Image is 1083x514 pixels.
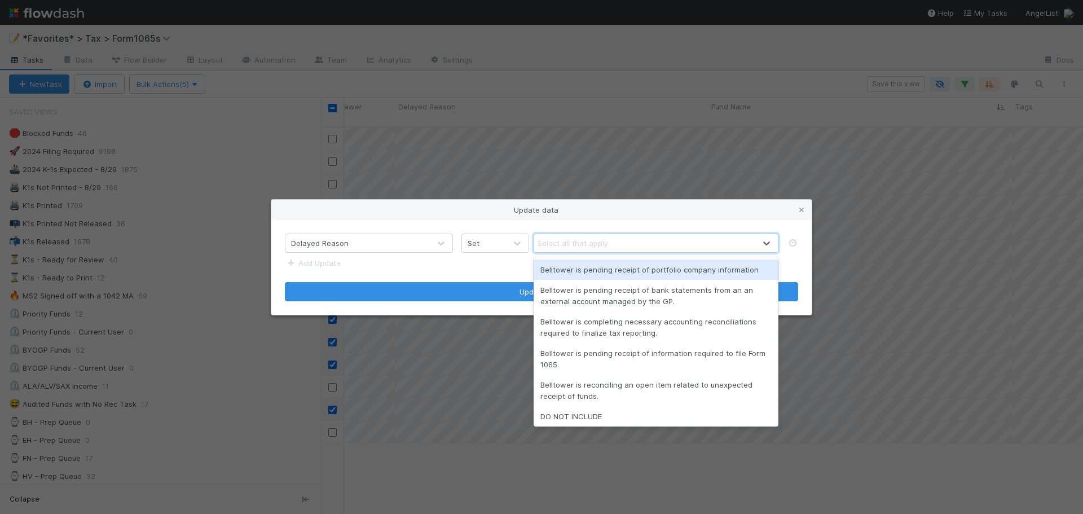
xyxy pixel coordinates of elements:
[291,238,349,249] div: Delayed Reason
[538,238,608,249] div: Select all that apply
[534,375,778,406] div: Belltower is reconciling an open item related to unexpected receipt of funds.
[271,200,812,220] div: Update data
[534,311,778,343] div: Belltower is completing necessary accounting reconciliations required to finalize tax reporting.
[534,343,778,375] div: Belltower is pending receipt of information required to file Form 1065.
[534,280,778,311] div: Belltower is pending receipt of bank statements from an an external account managed by the GP.
[285,282,798,301] button: Update data
[534,406,778,427] div: DO NOT INCLUDE
[534,260,778,280] div: Belltower is pending receipt of portfolio company information
[285,258,341,267] a: Add Update
[468,238,479,249] div: Set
